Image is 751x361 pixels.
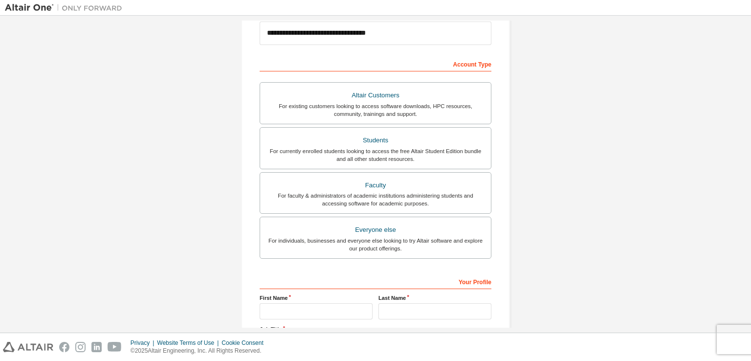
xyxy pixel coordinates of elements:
[221,339,269,347] div: Cookie Consent
[131,339,157,347] div: Privacy
[260,273,491,289] div: Your Profile
[260,294,373,302] label: First Name
[91,342,102,352] img: linkedin.svg
[260,325,491,333] label: Job Title
[266,237,485,252] div: For individuals, businesses and everyone else looking to try Altair software and explore our prod...
[131,347,269,355] p: © 2025 Altair Engineering, Inc. All Rights Reserved.
[5,3,127,13] img: Altair One
[3,342,53,352] img: altair_logo.svg
[266,134,485,147] div: Students
[266,192,485,207] div: For faculty & administrators of academic institutions administering students and accessing softwa...
[59,342,69,352] img: facebook.svg
[266,89,485,102] div: Altair Customers
[260,56,491,71] div: Account Type
[266,102,485,118] div: For existing customers looking to access software downloads, HPC resources, community, trainings ...
[266,223,485,237] div: Everyone else
[157,339,221,347] div: Website Terms of Use
[108,342,122,352] img: youtube.svg
[266,147,485,163] div: For currently enrolled students looking to access the free Altair Student Edition bundle and all ...
[266,179,485,192] div: Faculty
[75,342,86,352] img: instagram.svg
[378,294,491,302] label: Last Name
